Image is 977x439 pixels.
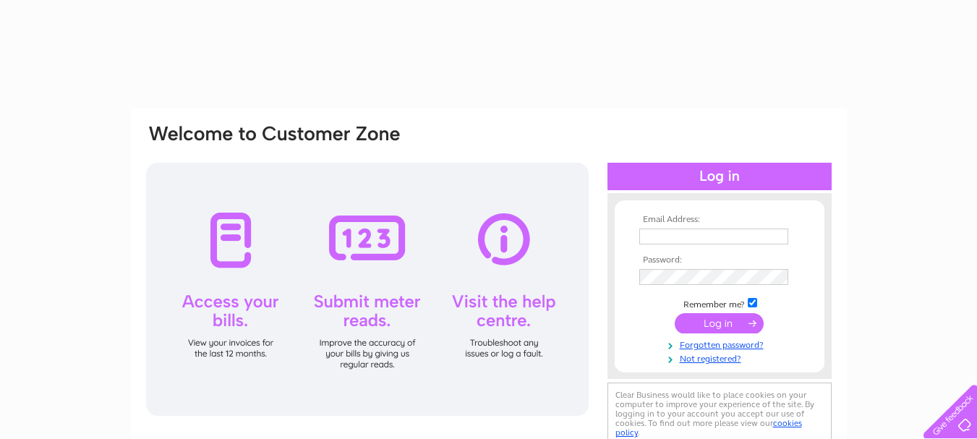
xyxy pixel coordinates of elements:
[615,418,802,438] a: cookies policy
[675,313,764,333] input: Submit
[639,351,803,365] a: Not registered?
[636,255,803,265] th: Password:
[636,296,803,310] td: Remember me?
[639,337,803,351] a: Forgotten password?
[636,215,803,225] th: Email Address:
